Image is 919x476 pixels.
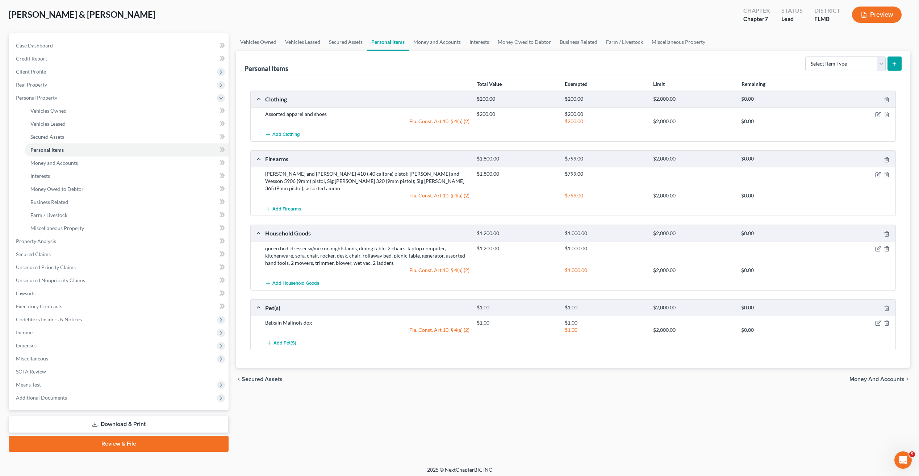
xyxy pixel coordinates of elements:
div: $2,000.00 [649,118,738,125]
a: Vehicles Owned [236,33,281,51]
button: Add Clothing [265,128,300,141]
span: Real Property [16,82,47,88]
div: $1,200.00 [473,245,561,252]
strong: Total Value [477,81,502,87]
div: District [814,7,840,15]
span: SOFA Review [16,368,46,375]
span: Vehicles Owned [30,108,67,114]
a: Unsecured Priority Claims [10,261,229,274]
div: $1,000.00 [561,267,649,274]
a: Secured Assets [325,33,367,51]
button: Add Household Goods [265,277,319,290]
div: Status [781,7,803,15]
span: Miscellaneous [16,355,48,362]
div: $2,000.00 [649,192,738,199]
span: Client Profile [16,68,46,75]
div: Belgain Malinois dog [262,319,473,326]
span: Personal Items [30,147,64,153]
span: Case Dashboard [16,42,53,49]
a: Money Owed to Debtor [493,33,555,51]
div: $0.00 [738,304,826,311]
span: Money and Accounts [30,160,78,166]
a: Miscellaneous Property [25,222,229,235]
span: [PERSON_NAME] & [PERSON_NAME] [9,9,155,20]
a: Farm / Livestock [602,33,647,51]
a: Executory Contracts [10,300,229,313]
span: Business Related [30,199,68,205]
i: chevron_left [236,376,242,382]
a: Money and Accounts [409,33,465,51]
div: $2,000.00 [649,155,738,162]
a: Personal Items [25,143,229,156]
iframe: Intercom live chat [894,451,912,469]
div: $2,000.00 [649,230,738,237]
span: Codebtors Insiders & Notices [16,316,82,322]
div: $1.00 [561,304,649,311]
a: Business Related [25,196,229,209]
div: Assorted apparel and shoes [262,110,473,118]
div: Firearms [262,155,473,163]
div: $799.00 [561,155,649,162]
div: $1,200.00 [473,230,561,237]
div: $0.00 [738,155,826,162]
a: Secured Claims [10,248,229,261]
button: Money and Accounts chevron_right [849,376,910,382]
span: Unsecured Priority Claims [16,264,76,270]
strong: Remaining [742,81,765,87]
a: Lawsuits [10,287,229,300]
div: $0.00 [738,96,826,103]
button: Add Firearms [265,202,301,216]
div: Chapter [743,7,770,15]
span: Means Test [16,381,41,388]
div: $1.00 [561,319,649,326]
div: $0.00 [738,326,826,334]
a: Download & Print [9,416,229,433]
button: Preview [852,7,902,23]
a: SOFA Review [10,365,229,378]
div: $799.00 [561,170,649,178]
div: Personal Items [245,64,288,73]
span: Credit Report [16,55,47,62]
span: Unsecured Nonpriority Claims [16,277,85,283]
div: $1,000.00 [561,230,649,237]
button: chevron_left Secured Assets [236,376,283,382]
div: $200.00 [561,96,649,103]
div: $1.00 [473,319,561,326]
span: Personal Property [16,95,57,101]
a: Vehicles Leased [25,117,229,130]
a: Farm / Livestock [25,209,229,222]
div: Pet(s) [262,304,473,312]
span: Add Clothing [272,132,300,138]
div: Clothing [262,95,473,103]
a: Credit Report [10,52,229,65]
div: $1,000.00 [561,245,649,252]
span: Money Owed to Debtor [30,186,84,192]
div: Fla. Const. Art.10, § 4(a) (2) [262,267,473,274]
div: $1,800.00 [473,155,561,162]
div: $2,000.00 [649,304,738,311]
div: $200.00 [561,118,649,125]
a: Money Owed to Debtor [25,183,229,196]
div: $1.00 [473,304,561,311]
span: Executory Contracts [16,303,62,309]
div: Fla. Const. Art.10, § 4(a) (2) [262,118,473,125]
div: FLMB [814,15,840,23]
a: Interests [465,33,493,51]
span: Miscellaneous Property [30,225,84,231]
a: Unsecured Nonpriority Claims [10,274,229,287]
a: Personal Items [367,33,409,51]
a: Review & File [9,436,229,452]
span: Add Firearms [272,206,301,212]
a: Property Analysis [10,235,229,248]
strong: Exempted [565,81,588,87]
div: $0.00 [738,192,826,199]
span: Lawsuits [16,290,35,296]
div: Fla. Const. Art.10, § 4(a) (2) [262,192,473,199]
span: Secured Claims [16,251,51,257]
span: Income [16,329,33,335]
strong: Limit [653,81,665,87]
div: $2,000.00 [649,326,738,334]
div: Household Goods [262,229,473,237]
span: Money and Accounts [849,376,905,382]
button: Add Pet(s) [265,337,297,350]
